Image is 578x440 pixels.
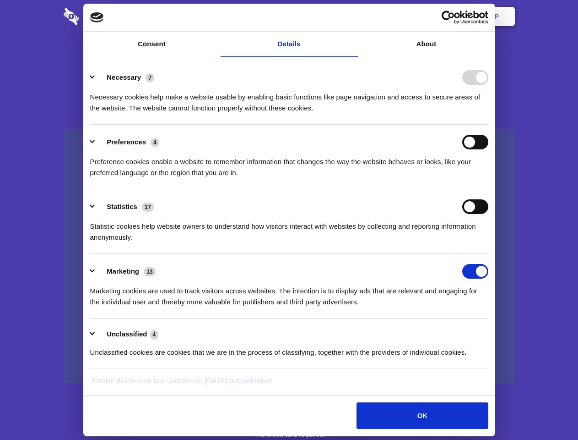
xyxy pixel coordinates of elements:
a: Details [221,32,358,57]
div: Preference cookies enable a website to remember information that changes the way the website beha... [90,149,488,178]
div: Unclassified cookies are cookies that we are in the process of classifying, together with the pro... [90,340,488,358]
span: 17 [142,203,154,212]
a: Cookiebot [237,377,272,385]
label: Preferences [107,138,146,146]
button: Marketing (13) [90,264,162,279]
a: Pricing [269,2,308,31]
a: Contact [371,2,413,31]
a: Usercentrics Cookiebot - opens in a new window [408,11,488,24]
a: Login [415,2,455,31]
span: 4 [150,330,159,339]
img: logo-wordmark-white-trans-d4663122ce5f474addd5e946df7df03e33cb6a1c49d2221995e7729f52c070b2.svg [64,8,142,25]
h1: Eliminate Slack Data Loss. [64,41,515,74]
div: Necessary cookies help make a website usable by enabling basic functions like page navigation and... [90,85,488,114]
button: Statistics (17) [90,199,160,214]
span: 7 [146,73,154,82]
iframe: Drift Widget Chat Controller [532,394,567,429]
button: OK [357,402,488,429]
div: Marketing cookies are used to track visitors across websites. The intention is to display ads tha... [90,279,488,308]
label: Statistics [107,203,137,210]
span: 4 [151,138,159,147]
div: Statistic cookies help website owners to understand how visitors interact with websites by collec... [90,214,488,243]
a: About [358,32,495,57]
button: Unclassified (4) [90,329,164,340]
label: Necessary [107,73,141,81]
div: Cookie declaration last updated on [DATE] by [86,375,492,393]
img: logo [90,12,104,22]
button: Preferences (4) [90,135,165,149]
h4: Auto-redaction of sensitive data, encrypted data sharing and self-destructing private chats. Shar... [64,83,515,114]
button: Necessary (7) [90,70,160,85]
span: 13 [144,267,156,276]
a: Wistia video thumbnail [64,129,515,384]
label: Marketing [107,267,139,275]
a: Consent [83,32,221,57]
